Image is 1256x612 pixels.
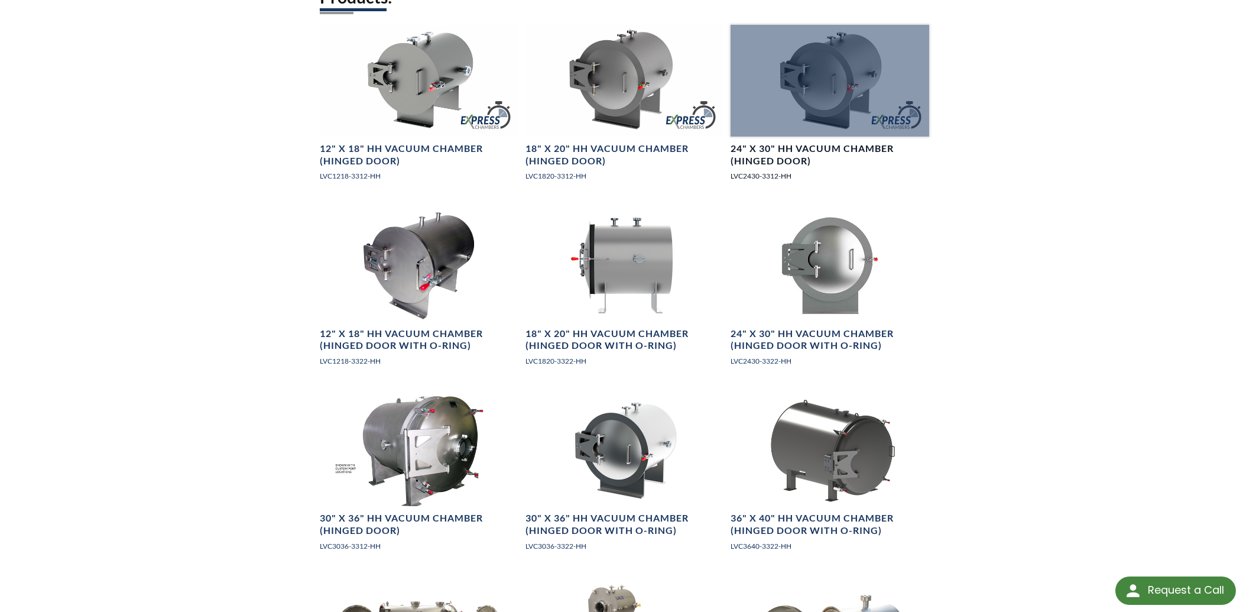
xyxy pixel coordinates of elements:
p: LVC2430-3312-HH [731,170,929,182]
div: Request a Call [1115,577,1236,605]
h4: 12" X 18" HH Vacuum Chamber (Hinged Door) [320,143,518,167]
h4: 18" X 20" HH Vacuum Chamber (Hinged Door with O-ring) [525,328,724,352]
a: Horizontal High Vacuum Chamber, left side angle view30" X 36" HH Vacuum Chamber (Hinged Door)LVC3... [320,395,518,561]
a: LVC1820-3312-HH Horizontal Express Chamber, angled view18" X 20" HH Vacuum Chamber (Hinged Door)L... [525,25,724,191]
h4: 24" X 30" HH Vacuum Chamber (Hinged Door) [731,143,929,167]
a: LVC1820-3322-HH Horizontal Vacuum Chamber, side view18" X 20" HH Vacuum Chamber (Hinged Door with... [525,210,724,376]
p: LVC3036-3322-HH [525,540,724,552]
p: LVC1218-3322-HH [320,355,518,367]
h4: 30" X 36" HH Vacuum Chamber (Hinged Door with O-ring) [525,512,724,537]
h4: 18" X 20" HH Vacuum Chamber (Hinged Door) [525,143,724,167]
p: LVC2430-3322-HH [731,355,929,367]
a: LVC2430-3322-HH Vacuum Chamber, front view24" X 30" HH Vacuum Chamber (Hinged Door with O-ring)LV... [731,210,929,376]
div: Request a Call [1148,577,1224,604]
p: LVC1820-3312-HH [525,170,724,182]
img: round button [1124,581,1143,600]
a: LVC2430-3312-HH Horizontal Express Chamber, angled view24" X 30" HH Vacuum Chamber (Hinged Door)L... [731,25,929,191]
a: LVC1218-3322-HH, angled view12" X 18" HH Vacuum Chamber (Hinged Door with O-ring)LVC1218-3322-HH [320,210,518,376]
p: LVC1218-3312-HH [320,170,518,182]
p: LVC3036-3312-HH [320,540,518,552]
h4: 24" X 30" HH Vacuum Chamber (Hinged Door with O-ring) [731,328,929,352]
h4: 30" X 36" HH Vacuum Chamber (Hinged Door) [320,512,518,537]
a: LVC1218-3312-HH Express Chamber, side view12" X 18" HH Vacuum Chamber (Hinged Door)LVC1218-3312-HH [320,25,518,191]
p: LVC1820-3322-HH [525,355,724,367]
h4: 36" X 40" HH Vacuum Chamber (Hinged Door with O-ring) [731,512,929,537]
h4: 12" X 18" HH Vacuum Chamber (Hinged Door with O-ring) [320,328,518,352]
a: 36" X 40" HH VACUUM CHAMBER Left view36" X 40" HH Vacuum Chamber (Hinged Door with O-ring)LVC3640... [731,395,929,561]
p: LVC3640-3322-HH [731,540,929,552]
a: LVC2430-3322-HH Horizontal Vacuum Chamber Hinged Door, right side angle view30" X 36" HH Vacuum C... [525,395,724,561]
